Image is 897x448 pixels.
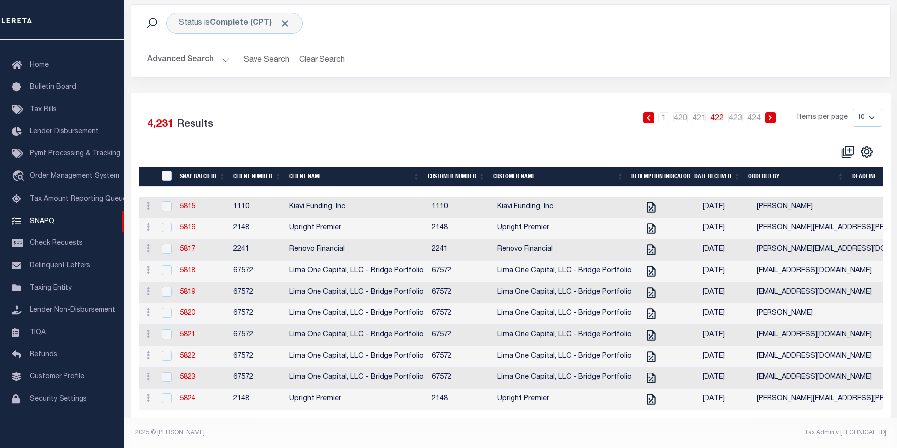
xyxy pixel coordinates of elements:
[643,246,659,253] a: Tax Cert Requested
[699,368,753,389] td: [DATE]
[177,117,213,133] label: Results
[30,351,57,358] span: Refunds
[30,240,83,247] span: Check Requests
[147,50,230,70] button: Advanced Search
[728,112,743,123] a: 423
[643,353,659,360] a: Tax Cert Requested
[180,289,195,296] a: 5819
[30,218,54,224] span: SNAPQ
[238,50,295,70] button: Save Search
[493,368,636,389] td: Lima One Capital, LLC - Bridge Portfolio
[643,310,659,317] a: Tax Cert Requested
[428,282,493,303] td: 67572
[210,19,290,27] b: Complete (CPT)
[147,119,174,130] span: 4,231
[285,261,428,282] td: Lima One Capital, LLC - Bridge Portfolio
[518,428,886,437] div: Tax Admin v.[TECHNICAL_ID]
[428,218,493,239] td: 2148
[690,167,744,187] th: Date Received: activate to sort column ascending
[166,13,303,34] div: Click to Edit
[30,150,120,157] span: Pymt Processing & Tracking
[180,310,195,317] a: 5820
[229,239,285,261] td: 2241
[229,167,285,187] th: Client Number: activate to sort column ascending
[285,368,428,389] td: Lima One Capital, LLC - Bridge Portfolio
[285,325,428,346] td: Lima One Capital, LLC - Bridge Portfolio
[30,173,119,180] span: Order Management System
[229,261,285,282] td: 67572
[176,167,229,187] th: SNAP BATCH ID: activate to sort column ascending
[30,62,49,69] span: Home
[285,167,424,187] th: Client Name: activate to sort column ascending
[643,289,659,296] a: Tax Cert Requested
[699,218,753,239] td: [DATE]
[180,203,195,210] a: 5815
[699,346,753,368] td: [DATE]
[428,368,493,389] td: 67572
[699,389,753,410] td: [DATE]
[285,346,428,368] td: Lima One Capital, LLC - Bridge Portfolio
[673,112,688,123] a: 420
[229,346,285,368] td: 67572
[493,197,636,218] td: Kiavi Funding, Inc.
[643,224,659,231] a: Tax Cert Requested
[493,389,636,410] td: Upright Premier
[658,112,669,123] a: 1
[493,325,636,346] td: Lima One Capital, LLC - Bridge Portfolio
[30,262,90,269] span: Delinquent Letters
[428,261,493,282] td: 67572
[493,261,636,282] td: Lima One Capital, LLC - Bridge Portfolio
[295,50,349,70] button: Clear Search
[180,267,195,274] a: 5818
[180,246,195,253] a: 5817
[229,282,285,303] td: 67572
[30,307,115,314] span: Lender Non-Disbursement
[699,303,753,325] td: [DATE]
[699,197,753,218] td: [DATE]
[180,374,195,381] a: 5823
[627,167,690,187] th: Redemption Indicator
[699,325,753,346] td: [DATE]
[493,346,636,368] td: Lima One Capital, LLC - Bridge Portfolio
[643,267,659,274] a: Tax Cert Requested
[30,106,57,113] span: Tax Bills
[30,329,46,336] span: TIQA
[285,197,428,218] td: Kiavi Funding, Inc.
[428,197,493,218] td: 1110
[229,197,285,218] td: 1110
[643,374,659,381] a: Tax Cert Requested
[489,167,628,187] th: Customer Name: activate to sort column ascending
[285,282,428,303] td: Lima One Capital, LLC - Bridge Portfolio
[229,218,285,239] td: 2148
[428,303,493,325] td: 67572
[493,282,636,303] td: Lima One Capital, LLC - Bridge Portfolio
[180,395,195,402] a: 5824
[692,112,706,123] a: 421
[699,282,753,303] td: [DATE]
[285,239,428,261] td: Renovo Financial
[229,368,285,389] td: 67572
[428,239,493,261] td: 2241
[30,285,72,292] span: Taxing Entity
[285,303,428,325] td: Lima One Capital, LLC - Bridge Portfolio
[747,112,761,123] a: 424
[30,128,99,135] span: Lender Disbursement
[285,389,428,410] td: Upright Premier
[180,224,195,231] a: 5816
[229,303,285,325] td: 67572
[848,167,894,187] th: Deadline: activate to sort column ascending
[128,428,511,437] div: 2025 © [PERSON_NAME].
[229,325,285,346] td: 67572
[643,331,659,338] a: Tax Cert Requested
[424,167,489,187] th: Customer Number: activate to sort column ascending
[699,261,753,282] td: [DATE]
[710,112,724,123] a: 422
[643,203,659,210] a: Tax Cert Requested
[30,84,76,91] span: Bulletin Board
[428,325,493,346] td: 67572
[493,303,636,325] td: Lima One Capital, LLC - Bridge Portfolio
[285,218,428,239] td: Upright Premier
[699,239,753,261] td: [DATE]
[280,18,290,29] span: Click to Remove
[428,346,493,368] td: 67572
